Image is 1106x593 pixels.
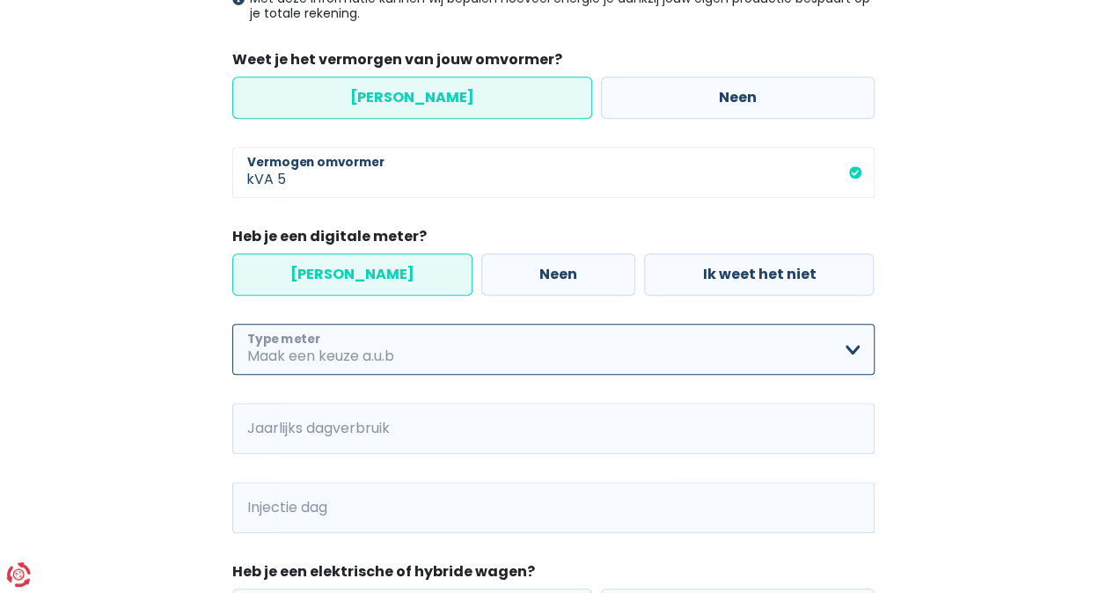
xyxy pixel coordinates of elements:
[481,253,635,296] label: Neen
[232,226,875,253] legend: Heb je een digitale meter?
[232,561,875,589] legend: Heb je een elektrische of hybride wagen?
[601,77,875,119] label: Neen
[232,482,281,533] span: kWh
[232,147,277,198] span: kVA
[232,253,472,296] label: [PERSON_NAME]
[232,49,875,77] legend: Weet je het vermorgen van jouw omvormer?
[232,403,281,454] span: kWh
[644,253,874,296] label: Ik weet het niet
[232,77,592,119] label: [PERSON_NAME]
